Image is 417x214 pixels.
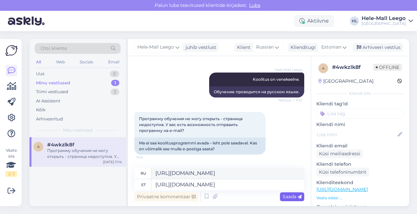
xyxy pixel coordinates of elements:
[316,121,404,128] p: Kliendi nimi
[316,149,363,158] div: Küsi meiliaadressi
[350,16,359,26] div: HL
[5,44,18,57] img: Askly Logo
[110,89,119,95] div: 2
[362,21,406,26] div: [GEOGRAPHIC_DATA]
[353,43,403,52] div: Arhiveeri vestlus
[36,116,63,122] div: Arhiveeritud
[78,58,94,66] div: Socials
[294,15,334,27] div: Aktiivne
[316,186,368,192] a: [URL][DOMAIN_NAME]
[47,142,74,148] span: #4wkzlk8f
[36,80,70,86] div: Minu vestlused
[362,16,406,21] div: Hele-Mall Leego
[36,107,46,113] div: Kõik
[278,98,302,103] span: Nähtud ✓ 11:12
[316,100,404,107] p: Kliendi tag'id
[141,168,146,179] div: ru
[134,138,266,155] div: Ma ei saa koolitusprogrammi avada – leht pole saadaval. Kas on võimalik see mulle e-postiga saata?
[63,127,92,133] span: Minu vestlused
[47,148,122,160] div: Программу обучения не могу открыть - страница недоступна. У вас есть возможность отправить програ...
[134,192,198,201] div: Privaatne kommentaar
[209,86,304,97] div: Обучение проводится на русском языке.
[103,160,122,164] div: [DATE] 11:14
[35,58,42,66] div: All
[151,168,304,179] textarea: [URL][DOMAIN_NAME]
[36,98,60,104] div: AI Assistent
[283,194,302,200] span: Saada
[362,16,413,26] a: Hele-Mall Leego[GEOGRAPHIC_DATA]
[373,64,402,71] span: Offline
[316,168,369,177] div: Küsi telefoninumbrit
[256,44,274,51] span: Russian
[322,66,325,71] span: 4
[316,109,404,118] input: Lisa tag
[111,80,119,86] div: 1
[288,44,316,51] div: Klienditugi
[332,63,373,71] div: # 4wkzlk8f
[137,44,174,51] span: Hele-Mall Leego
[136,155,161,160] span: 11:14
[316,203,404,210] p: Operatsioonisüsteem
[316,195,404,201] p: Vaata edasi ...
[5,147,17,177] div: Vaata siia
[37,144,40,149] span: 4
[107,58,121,66] div: Email
[247,2,262,8] span: Luba
[234,44,250,51] div: Klient
[139,116,244,133] span: Программу обучения не могу открыть - страница недоступна. У вас есть возможность отправить програ...
[317,131,396,138] input: Lisa nimi
[5,171,17,177] div: 2 / 3
[151,179,304,190] textarea: [URL][DOMAIN_NAME]
[36,71,44,77] div: Uus
[141,179,146,190] div: et
[316,179,404,186] p: Klienditeekond
[316,161,404,168] p: Kliendi telefon
[321,44,341,51] span: Estonian
[110,71,119,77] div: 0
[55,58,66,66] div: Web
[316,142,404,149] p: Kliendi email
[318,78,373,85] div: [GEOGRAPHIC_DATA]
[275,67,302,72] span: Hele-Mall Leego
[253,77,300,82] span: Koolitus on venekeelne.
[183,44,216,51] div: juhib vestlust
[41,45,67,52] span: Otsi kliente
[316,91,404,96] div: Kliendi info
[36,89,68,95] div: Tiimi vestlused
